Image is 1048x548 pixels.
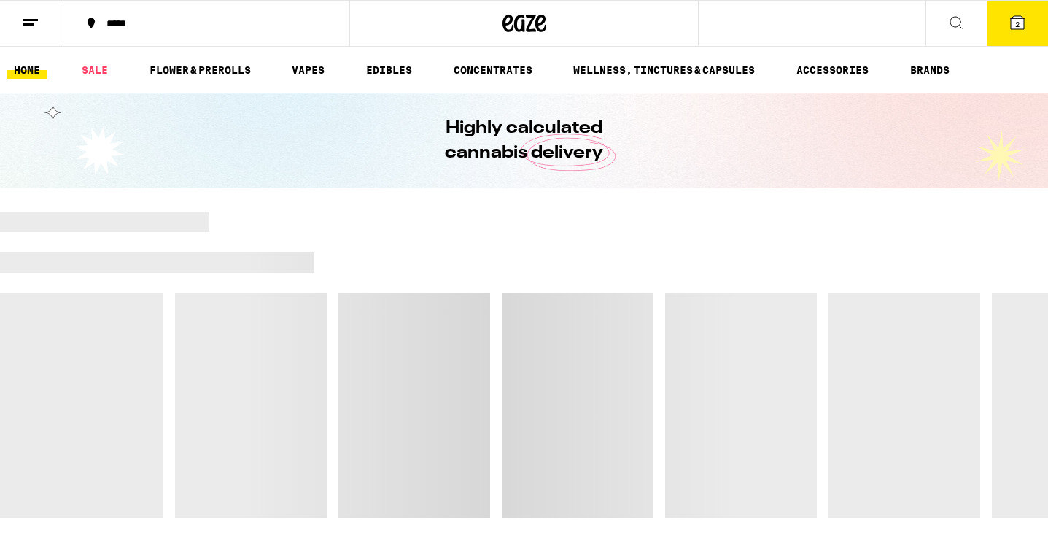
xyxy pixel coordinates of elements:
a: EDIBLES [359,61,419,79]
a: BRANDS [903,61,957,79]
a: ACCESSORIES [789,61,876,79]
a: CONCENTRATES [446,61,540,79]
a: WELLNESS, TINCTURES & CAPSULES [566,61,762,79]
span: 2 [1015,20,1020,28]
button: 2 [987,1,1048,46]
a: VAPES [284,61,332,79]
h1: Highly calculated cannabis delivery [404,116,645,166]
a: FLOWER & PREROLLS [142,61,258,79]
a: HOME [7,61,47,79]
a: SALE [74,61,115,79]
